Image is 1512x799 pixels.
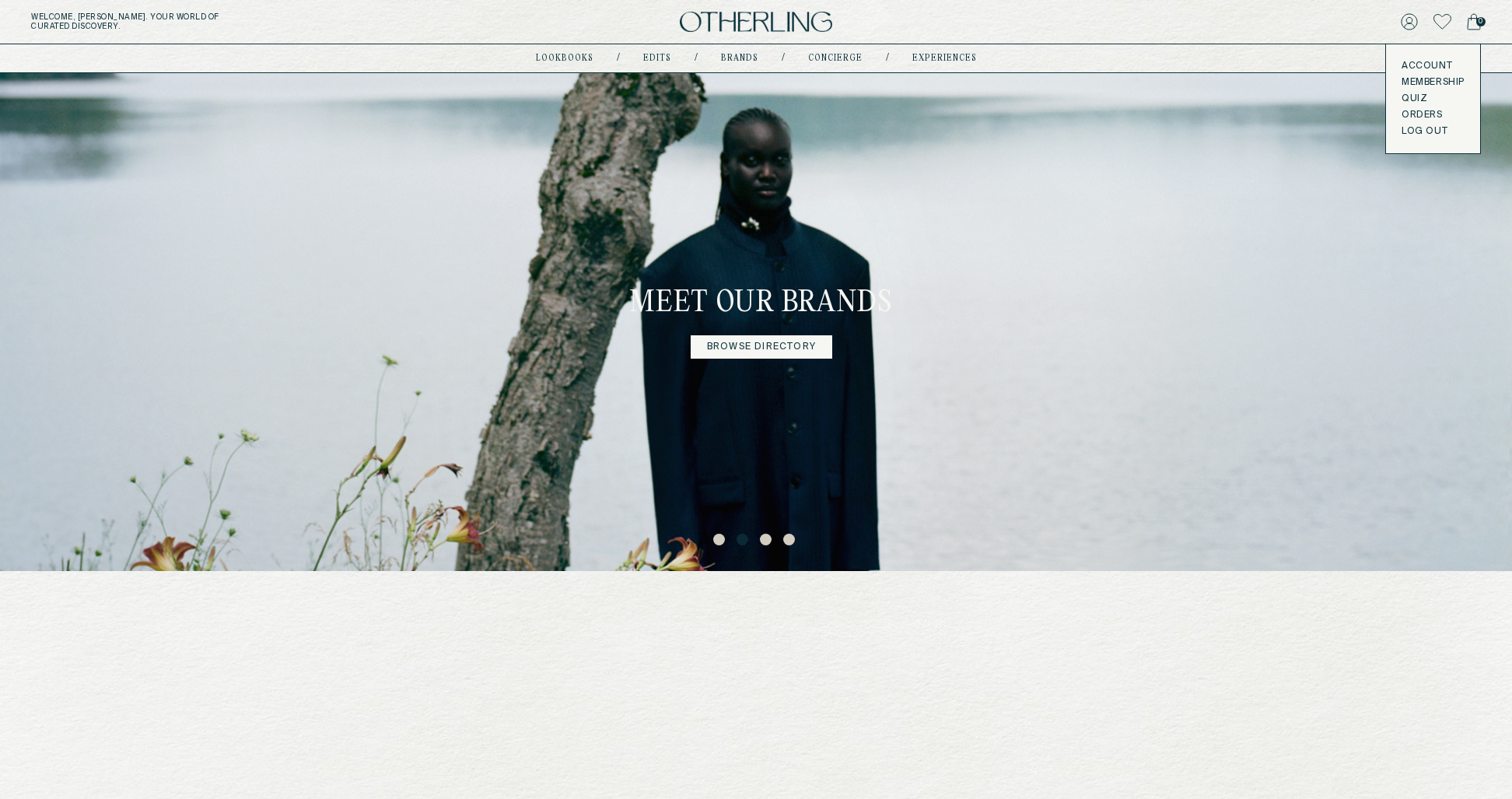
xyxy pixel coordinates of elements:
a: Quiz [1402,93,1465,105]
a: Edits [643,54,671,62]
h3: Meet our brands [630,286,893,323]
div: / [886,52,889,65]
a: Account [1402,60,1465,72]
div: / [695,52,698,65]
button: 1 [713,534,729,549]
h5: Welcome, [PERSON_NAME] . Your world of curated discovery. [31,12,466,31]
a: experiences [912,54,977,62]
button: LOG OUT [1402,125,1447,138]
a: concierge [808,54,863,62]
button: 2 [737,534,752,549]
a: Brands [721,54,758,62]
button: 3 [760,534,775,549]
button: 4 [783,534,799,549]
img: logo [680,12,832,33]
a: Orders [1402,109,1465,121]
span: 0 [1476,17,1486,26]
div: / [617,52,620,65]
a: Browse directory [691,335,832,359]
a: Membership [1402,76,1465,89]
div: / [782,52,785,65]
a: lookbooks [536,54,593,62]
a: 0 [1467,11,1481,33]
